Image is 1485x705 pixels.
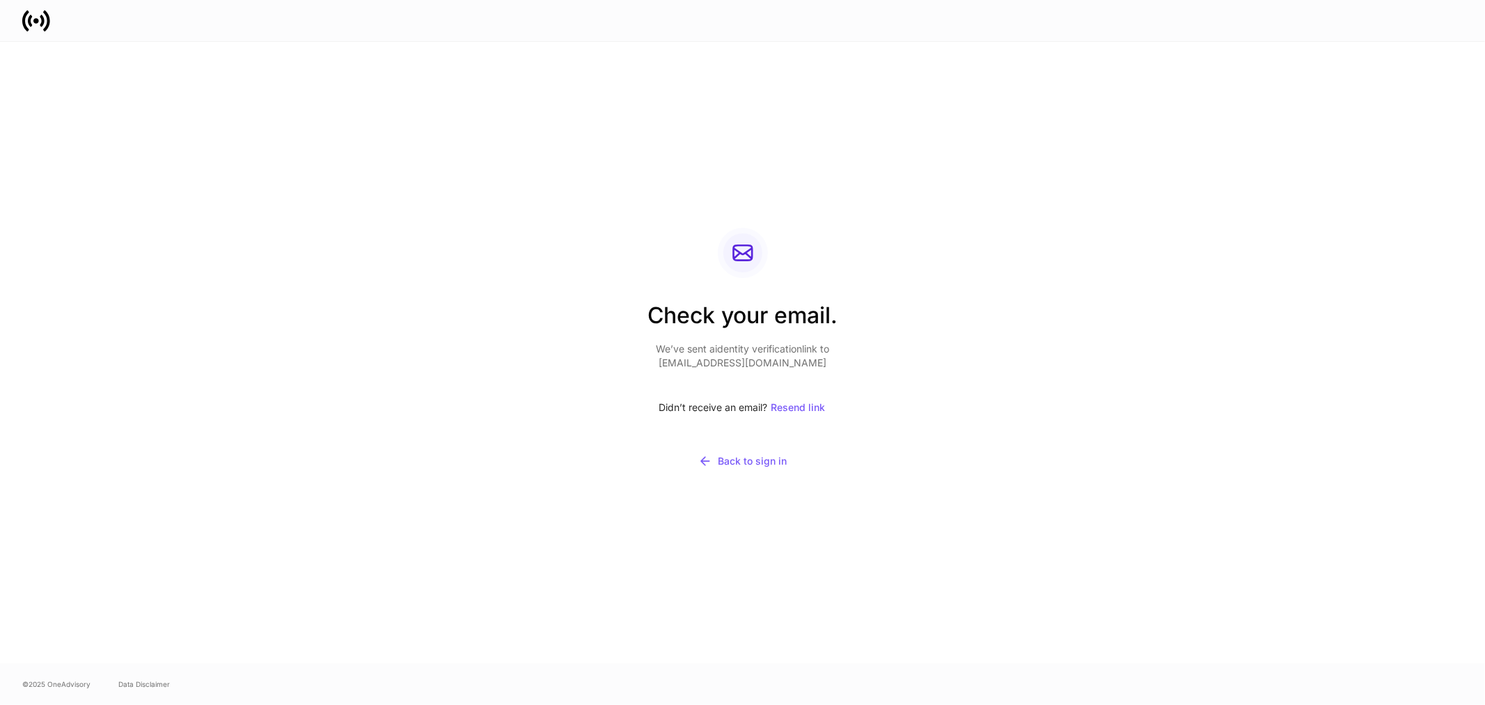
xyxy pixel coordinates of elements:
[647,392,838,423] div: Didn’t receive an email?
[771,392,826,423] button: Resend link
[647,300,838,342] h2: Check your email.
[118,679,170,690] a: Data Disclaimer
[698,454,787,468] div: Back to sign in
[771,403,826,412] div: Resend link
[647,445,838,477] button: Back to sign in
[647,342,838,370] p: We’ve sent a identity verification link to [EMAIL_ADDRESS][DOMAIN_NAME]
[22,679,91,690] span: © 2025 OneAdvisory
